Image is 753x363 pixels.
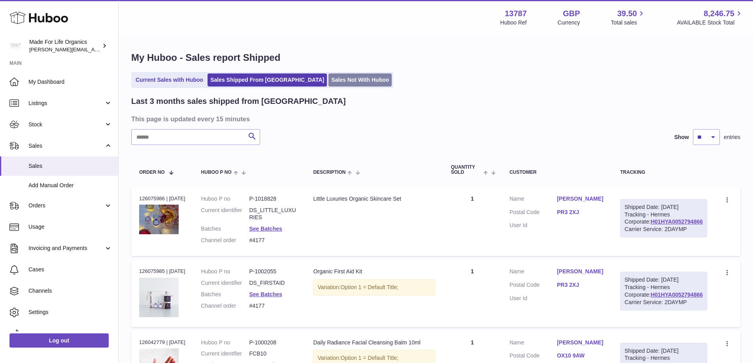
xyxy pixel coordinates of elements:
[510,295,557,302] dt: User Id
[443,187,502,256] td: 1
[131,96,346,107] h2: Last 3 months sales shipped from [GEOGRAPHIC_DATA]
[201,225,249,233] dt: Batches
[557,268,604,275] a: [PERSON_NAME]
[28,223,112,231] span: Usage
[625,299,703,306] div: Carrier Service: 2DAYMP
[611,8,646,26] a: 39.50 Total sales
[500,19,527,26] div: Huboo Ref
[139,195,185,202] div: 126075986 | [DATE]
[557,209,604,216] a: PR3 2XJ
[620,272,707,310] div: Tracking - Hermes Corporate:
[704,8,734,19] span: 8,246.75
[28,100,104,107] span: Listings
[443,260,502,327] td: 1
[201,268,249,275] dt: Huboo P no
[28,162,112,170] span: Sales
[677,8,744,26] a: 8,246.75 AVAILABLE Stock Total
[313,170,345,175] span: Description
[208,73,327,87] a: Sales Shipped From [GEOGRAPHIC_DATA]
[139,170,165,175] span: Order No
[28,245,104,252] span: Invoicing and Payments
[249,226,282,232] a: See Batches
[249,268,297,275] dd: P-1002055
[313,279,435,295] div: Variation:
[557,352,604,359] a: OX10 9AW
[620,199,707,238] div: Tracking - Hermes Corporate:
[557,281,604,289] a: PR3 2XJ
[201,302,249,310] dt: Channel order
[28,287,112,295] span: Channels
[620,170,707,175] div: Tracking
[563,8,580,19] strong: GBP
[201,195,249,203] dt: Huboo P no
[28,330,112,337] span: Returns
[625,226,703,233] div: Carrier Service: 2DAYMP
[28,142,104,150] span: Sales
[510,222,557,229] dt: User Id
[617,8,637,19] span: 39.50
[201,350,249,357] dt: Current identifier
[724,134,740,141] span: entries
[625,203,703,211] div: Shipped Date: [DATE]
[131,51,740,64] h1: My Huboo - Sales report Shipped
[249,302,297,310] dd: #4177
[9,333,109,348] a: Log out
[28,202,104,209] span: Orders
[625,276,703,284] div: Shipped Date: [DATE]
[510,352,557,361] dt: Postal Code
[201,237,249,244] dt: Channel order
[28,266,112,273] span: Cases
[340,284,398,290] span: Option 1 = Default Title;
[558,19,580,26] div: Currency
[340,355,398,361] span: Option 1 = Default Title;
[131,115,738,123] h3: This page is updated every 15 minutes
[611,19,646,26] span: Total sales
[249,195,297,203] dd: P-1018828
[651,292,703,298] a: H01HYA0052794866
[510,195,557,205] dt: Name
[451,165,481,175] span: Quantity Sold
[9,40,21,52] img: geoff.winwood@madeforlifeorganics.com
[313,339,435,346] div: Daily Radiance Facial Cleansing Balm 10ml
[29,46,201,53] span: [PERSON_NAME][EMAIL_ADDRESS][PERSON_NAME][DOMAIN_NAME]
[557,195,604,203] a: [PERSON_NAME]
[313,195,435,203] div: Little Luxuries Organic Skincare Set
[510,268,557,277] dt: Name
[510,170,604,175] div: Customer
[28,78,112,86] span: My Dashboard
[510,339,557,348] dt: Name
[557,339,604,346] a: [PERSON_NAME]
[677,19,744,26] span: AVAILABLE Stock Total
[28,182,112,189] span: Add Manual Order
[249,279,297,287] dd: DS_FIRSTAID
[139,278,179,317] img: organic-first-aid-kit-DS_FIRSTAID-1.jpg
[249,237,297,244] dd: #4177
[510,281,557,291] dt: Postal Code
[651,218,703,225] a: H01HYA0052794866
[313,268,435,275] div: Organic First Aid Kit
[249,291,282,297] a: See Batches
[625,347,703,355] div: Shipped Date: [DATE]
[139,205,179,234] img: 1731057954.jpg
[201,291,249,298] dt: Batches
[139,339,185,346] div: 126042779 | [DATE]
[505,8,527,19] strong: 13787
[249,207,297,222] dd: DS_LITTLE_LUXURIES
[249,339,297,346] dd: P-1000208
[28,121,104,128] span: Stock
[201,339,249,346] dt: Huboo P no
[139,268,185,275] div: 126075985 | [DATE]
[201,279,249,287] dt: Current identifier
[328,73,392,87] a: Sales Not With Huboo
[29,38,100,53] div: Made For Life Organics
[201,207,249,222] dt: Current identifier
[674,134,689,141] label: Show
[28,308,112,316] span: Settings
[201,170,232,175] span: Huboo P no
[249,350,297,357] dd: FCB10
[510,209,557,218] dt: Postal Code
[133,73,206,87] a: Current Sales with Huboo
